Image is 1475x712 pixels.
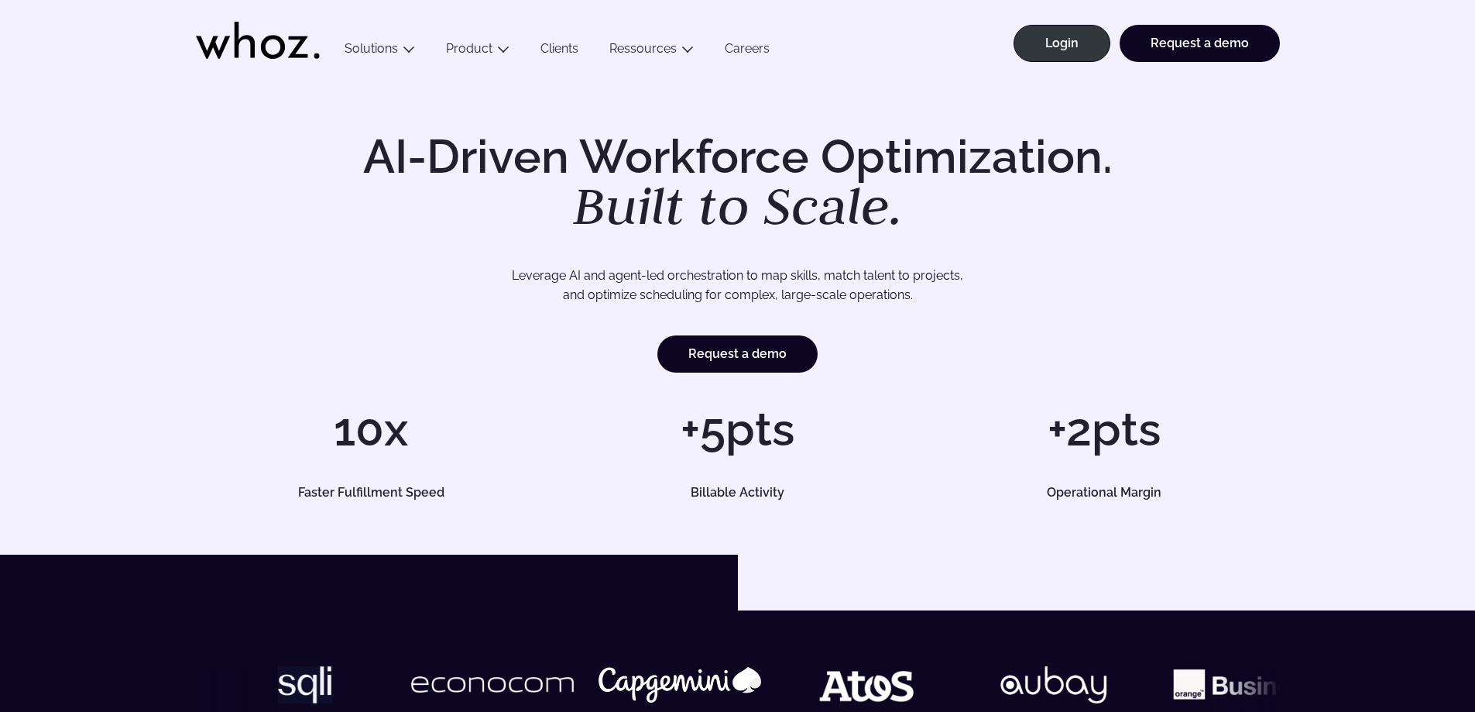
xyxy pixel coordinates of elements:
em: Built to Scale. [573,171,903,239]
p: Leverage AI and agent-led orchestration to map skills, match talent to projects, and optimize sch... [250,266,1226,305]
button: Solutions [329,41,430,62]
a: Request a demo [657,335,818,373]
a: Login [1014,25,1110,62]
a: Clients [525,41,594,62]
a: Request a demo [1120,25,1280,62]
a: Careers [709,41,785,62]
h5: Billable Activity [580,487,896,499]
a: Ressources [609,41,677,56]
h1: AI-Driven Workforce Optimization. [341,133,1134,232]
button: Product [430,41,525,62]
h5: Operational Margin [946,487,1262,499]
h1: +2pts [928,406,1279,452]
h1: +5pts [562,406,913,452]
button: Ressources [594,41,709,62]
h1: 10x [196,406,547,452]
h5: Faster Fulfillment Speed [213,487,529,499]
a: Product [446,41,492,56]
